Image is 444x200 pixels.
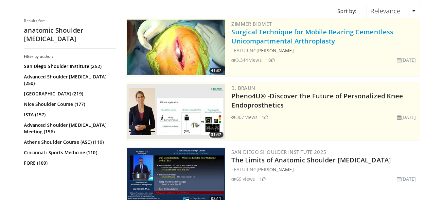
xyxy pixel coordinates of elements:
span: Relevance [370,7,400,15]
li: [DATE] [397,175,416,182]
li: [DATE] [397,114,416,121]
a: Advanced Shoulder [MEDICAL_DATA] Meeting (156) [24,122,114,135]
li: 69 views [232,175,255,182]
a: [GEOGRAPHIC_DATA] (219) [24,91,114,97]
a: San Diego Shoulder Institute (252) [24,63,114,70]
a: Nice Shoulder Course (177) [24,101,114,108]
a: Relevance [366,4,420,18]
a: Zimmer Biomet [232,21,272,27]
a: 41:37 [127,20,225,75]
li: 1 [262,114,268,121]
li: 3,344 views [232,57,262,63]
a: The Limits of Anatomic Shoulder [MEDICAL_DATA] [232,156,391,164]
a: San Diego Shoulder Institute 2025 [232,149,327,155]
a: [PERSON_NAME] [257,47,293,54]
a: ISTA (157) [24,111,114,118]
a: Athens Shoulder Course (ASC) (119) [24,139,114,145]
img: 2c749dd2-eaed-4ec0-9464-a41d4cc96b76.300x170_q85_crop-smart_upscale.jpg [127,84,225,139]
div: Sort by: [332,4,361,18]
span: 41:37 [209,68,223,74]
li: [DATE] [397,57,416,63]
a: [PERSON_NAME] [257,166,293,173]
a: FORE (109) [24,160,114,166]
a: Surgical Technique for Mobile Bearing Cementless Unicompartmental Arthroplasty [232,27,394,45]
a: B. Braun [232,85,256,91]
li: 18 [266,57,275,63]
a: Pheno4U® -Discover the Future of Personalized Knee Endoprosthetics [232,92,403,109]
a: 31:47 [127,84,225,139]
li: 1 [259,175,266,182]
h2: anatomic Shoulder [MEDICAL_DATA] [24,26,116,43]
li: 307 views [232,114,258,121]
span: 31:47 [209,132,223,138]
div: FEATURING [232,47,419,54]
img: 827ba7c0-d001-4ae6-9e1c-6d4d4016a445.300x170_q85_crop-smart_upscale.jpg [127,20,225,75]
div: FEATURING [232,166,419,173]
p: Results for: [24,18,116,24]
a: Advanced Shoulder [MEDICAL_DATA] (250) [24,74,114,87]
h3: Filter by author: [24,54,116,59]
a: Cincinnati Sports Medicine (110) [24,149,114,156]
